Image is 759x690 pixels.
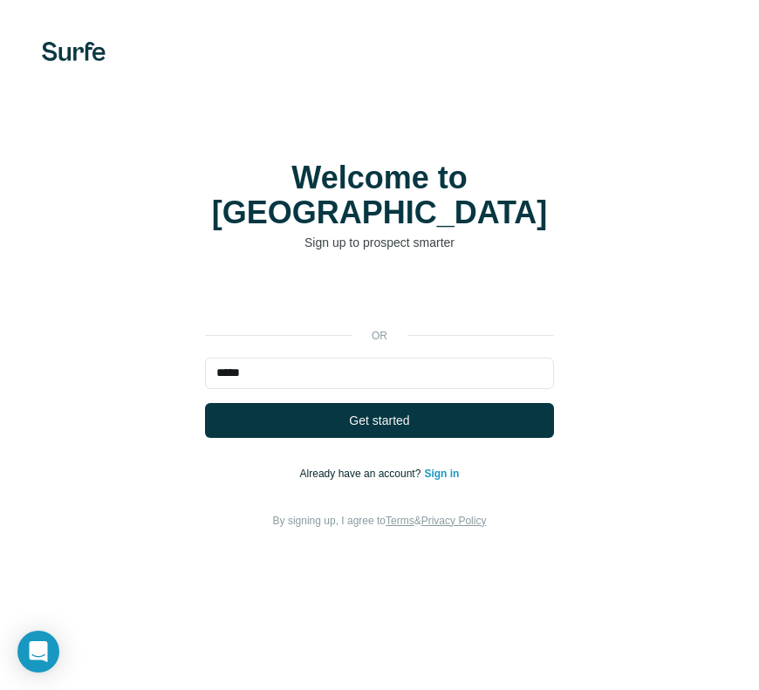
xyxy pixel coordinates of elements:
[205,234,554,251] p: Sign up to prospect smarter
[352,328,407,344] p: or
[273,515,487,527] span: By signing up, I agree to &
[17,631,59,673] div: Open Intercom Messenger
[42,42,106,61] img: Surfe's logo
[424,468,459,480] a: Sign in
[349,412,409,429] span: Get started
[386,515,414,527] a: Terms
[205,161,554,230] h1: Welcome to [GEOGRAPHIC_DATA]
[421,515,487,527] a: Privacy Policy
[196,277,563,316] iframe: Botón Iniciar sesión con Google
[300,468,425,480] span: Already have an account?
[205,403,554,438] button: Get started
